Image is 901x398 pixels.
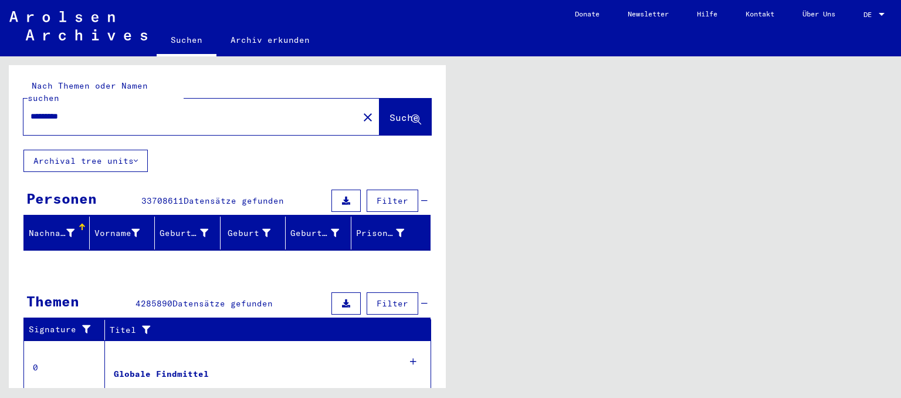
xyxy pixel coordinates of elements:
div: Vorname [94,227,140,240]
div: Themen [26,291,79,312]
span: Datensätze gefunden [172,298,273,309]
button: Filter [367,292,418,315]
button: Filter [367,190,418,212]
span: Datensätze gefunden [184,195,284,206]
div: Geburtsname [160,224,223,242]
td: 0 [24,340,105,394]
span: DE [863,11,876,19]
div: Geburtsdatum [290,224,354,242]
button: Suche [380,99,431,135]
div: Geburt‏ [225,224,286,242]
button: Clear [356,105,380,129]
mat-label: Nach Themen oder Namen suchen [28,80,148,103]
mat-header-cell: Prisoner # [351,217,431,249]
mat-header-cell: Nachname [24,217,90,249]
mat-header-cell: Vorname [90,217,155,249]
mat-header-cell: Geburtsdatum [286,217,351,249]
span: 4285890 [136,298,172,309]
div: Geburtsname [160,227,208,240]
div: Geburt‏ [225,227,271,240]
div: Nachname [29,224,89,242]
div: Geburtsdatum [290,227,339,240]
img: Arolsen_neg.svg [9,11,147,41]
div: Titel [110,324,408,336]
button: Archival tree units [23,150,148,172]
a: Suchen [157,26,216,56]
div: Nachname [29,227,74,240]
div: Prisoner # [356,224,419,242]
div: Signature [29,323,96,336]
span: Filter [377,298,408,309]
div: Titel [110,321,419,339]
mat-icon: close [361,110,375,124]
a: Archiv erkunden [216,26,324,54]
span: 33708611 [141,195,184,206]
mat-header-cell: Geburtsname [155,217,221,249]
div: Vorname [94,224,155,242]
div: Signature [29,321,107,339]
span: Suche [389,112,419,123]
mat-header-cell: Geburt‏ [221,217,286,249]
div: Globale Findmittel [114,368,209,380]
span: Filter [377,195,408,206]
div: Prisoner # [356,227,405,240]
div: Personen [26,188,97,209]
